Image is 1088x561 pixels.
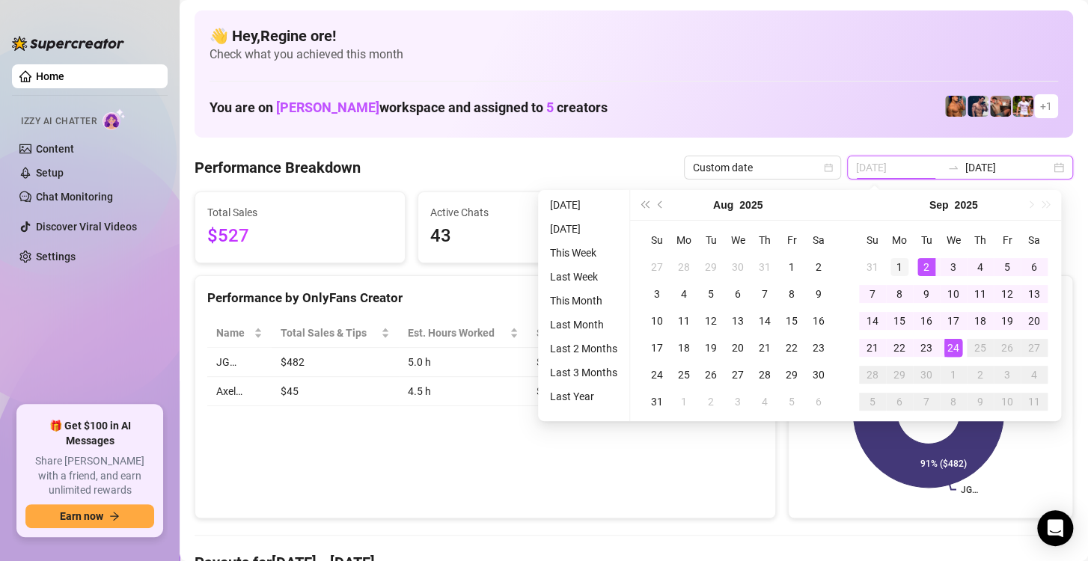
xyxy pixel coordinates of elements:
[945,96,966,117] img: JG
[783,285,801,303] div: 8
[947,162,959,174] span: swap-right
[207,319,272,348] th: Name
[967,388,994,415] td: 2025-10-09
[994,280,1021,307] td: 2025-09-12
[729,393,747,411] div: 3
[210,99,608,116] h1: You are on workspace and assigned to creators
[998,312,1016,330] div: 19
[546,99,554,115] span: 5
[783,339,801,357] div: 22
[1025,339,1043,357] div: 27
[272,377,399,406] td: $45
[998,258,1016,276] div: 5
[944,366,962,384] div: 1
[544,387,623,405] li: Last Year
[1025,366,1043,384] div: 4
[971,312,989,330] div: 18
[864,339,881,357] div: 21
[965,159,1051,176] input: End date
[756,366,774,384] div: 28
[917,312,935,330] div: 16
[729,258,747,276] div: 30
[890,312,908,330] div: 15
[1025,258,1043,276] div: 6
[544,292,623,310] li: This Month
[913,334,940,361] td: 2025-09-23
[210,46,1058,63] span: Check what you achieved this month
[810,366,828,384] div: 30
[713,190,733,220] button: Choose a month
[805,388,832,415] td: 2025-09-06
[648,285,666,303] div: 3
[940,334,967,361] td: 2025-09-24
[1037,510,1073,546] div: Open Intercom Messenger
[528,348,625,377] td: $96.4
[25,454,154,498] span: Share [PERSON_NAME] with a friend, and earn unlimited rewards
[971,339,989,357] div: 25
[810,285,828,303] div: 9
[917,393,935,411] div: 7
[998,393,1016,411] div: 10
[805,280,832,307] td: 2025-08-09
[724,227,751,254] th: We
[940,254,967,280] td: 2025-09-03
[913,280,940,307] td: 2025-09-09
[913,388,940,415] td: 2025-10-07
[940,280,967,307] td: 2025-09-10
[859,334,886,361] td: 2025-09-21
[783,312,801,330] div: 15
[399,377,528,406] td: 4.5 h
[210,25,1058,46] h4: 👋 Hey, Regine ore !
[886,334,913,361] td: 2025-09-22
[1021,361,1048,388] td: 2025-10-04
[864,285,881,303] div: 7
[864,366,881,384] div: 28
[810,393,828,411] div: 6
[859,361,886,388] td: 2025-09-28
[675,393,693,411] div: 1
[644,227,670,254] th: Su
[967,227,994,254] th: Th
[971,285,989,303] div: 11
[756,393,774,411] div: 4
[864,258,881,276] div: 31
[675,258,693,276] div: 28
[947,162,959,174] span: to
[944,258,962,276] div: 3
[36,143,74,155] a: Content
[940,388,967,415] td: 2025-10-08
[670,227,697,254] th: Mo
[998,285,1016,303] div: 12
[36,167,64,179] a: Setup
[739,190,762,220] button: Choose a year
[805,361,832,388] td: 2025-08-30
[430,204,616,221] span: Active Chats
[886,280,913,307] td: 2025-09-08
[697,361,724,388] td: 2025-08-26
[778,280,805,307] td: 2025-08-08
[724,361,751,388] td: 2025-08-27
[528,319,625,348] th: Sales / Hour
[528,377,625,406] td: $10
[778,388,805,415] td: 2025-09-05
[1021,388,1048,415] td: 2025-10-11
[856,159,941,176] input: Start date
[697,307,724,334] td: 2025-08-12
[783,258,801,276] div: 1
[968,96,988,117] img: Axel
[653,190,669,220] button: Previous month (PageUp)
[751,361,778,388] td: 2025-08-28
[36,70,64,82] a: Home
[778,334,805,361] td: 2025-08-22
[272,319,399,348] th: Total Sales & Tips
[697,254,724,280] td: 2025-07-29
[729,285,747,303] div: 6
[724,280,751,307] td: 2025-08-06
[890,285,908,303] div: 8
[675,285,693,303] div: 4
[913,227,940,254] th: Tu
[886,361,913,388] td: 2025-09-29
[648,339,666,357] div: 17
[729,339,747,357] div: 20
[890,339,908,357] div: 22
